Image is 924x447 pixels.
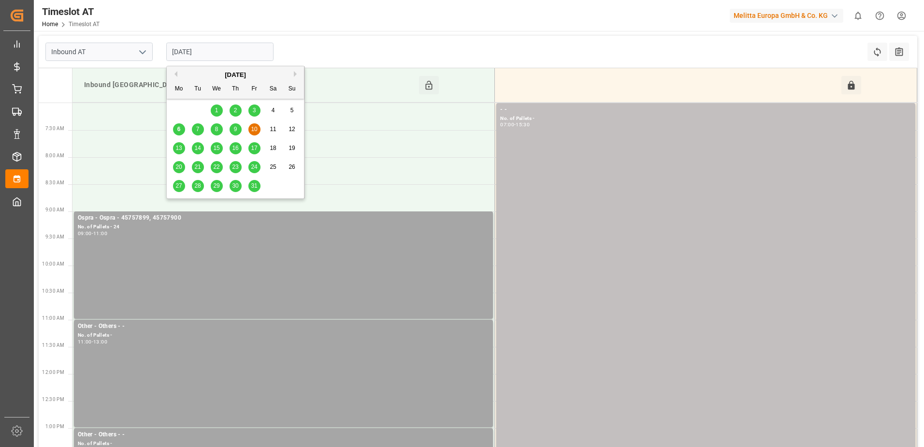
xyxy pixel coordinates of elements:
[248,161,260,173] div: Choose Friday, October 24th, 2025
[211,180,223,192] div: Choose Wednesday, October 29th, 2025
[211,123,223,135] div: Choose Wednesday, October 8th, 2025
[166,43,274,61] input: DD-MM-YYYY
[270,126,276,133] span: 11
[286,161,298,173] div: Choose Sunday, October 26th, 2025
[286,104,298,117] div: Choose Sunday, October 5th, 2025
[267,142,279,154] div: Choose Saturday, October 18th, 2025
[211,161,223,173] div: Choose Wednesday, October 22nd, 2025
[230,142,242,154] div: Choose Thursday, October 16th, 2025
[270,164,276,170] span: 25
[42,315,64,321] span: 11:00 AM
[514,122,516,127] div: -
[92,231,93,236] div: -
[230,83,242,95] div: Th
[45,207,64,212] span: 9:00 AM
[215,107,218,114] span: 1
[173,123,185,135] div: Choose Monday, October 6th, 2025
[42,288,64,294] span: 10:30 AM
[869,5,891,27] button: Help Center
[192,161,204,173] div: Choose Tuesday, October 21st, 2025
[730,6,847,25] button: Melitta Europa GmbH & Co. KG
[213,145,219,151] span: 15
[230,123,242,135] div: Choose Thursday, October 9th, 2025
[78,331,489,340] div: No. of Pallets -
[167,70,304,80] div: [DATE]
[177,126,181,133] span: 6
[173,180,185,192] div: Choose Monday, October 27th, 2025
[248,180,260,192] div: Choose Friday, October 31st, 2025
[175,164,182,170] span: 20
[500,105,911,115] div: - -
[234,126,237,133] span: 9
[730,9,843,23] div: Melitta Europa GmbH & Co. KG
[267,161,279,173] div: Choose Saturday, October 25th, 2025
[45,180,64,185] span: 8:30 AM
[248,104,260,117] div: Choose Friday, October 3rd, 2025
[42,261,64,267] span: 10:00 AM
[248,83,260,95] div: Fr
[290,107,294,114] span: 5
[78,430,489,440] div: Other - Others - -
[248,123,260,135] div: Choose Friday, October 10th, 2025
[78,322,489,331] div: Other - Others - -
[194,164,201,170] span: 21
[78,223,489,231] div: No. of Pallets - 24
[213,182,219,189] span: 29
[45,424,64,429] span: 1:00 PM
[42,343,64,348] span: 11:30 AM
[234,107,237,114] span: 2
[230,180,242,192] div: Choose Thursday, October 30th, 2025
[192,123,204,135] div: Choose Tuesday, October 7th, 2025
[175,182,182,189] span: 27
[170,101,302,195] div: month 2025-10
[211,83,223,95] div: We
[42,397,64,402] span: 12:30 PM
[45,43,153,61] input: Type to search/select
[42,21,58,28] a: Home
[289,126,295,133] span: 12
[45,126,64,131] span: 7:30 AM
[192,142,204,154] div: Choose Tuesday, October 14th, 2025
[270,145,276,151] span: 18
[80,76,419,94] div: Inbound [GEOGRAPHIC_DATA]
[42,4,100,19] div: Timeslot AT
[196,126,200,133] span: 7
[289,145,295,151] span: 19
[42,370,64,375] span: 12:00 PM
[500,122,514,127] div: 07:00
[45,234,64,239] span: 9:30 AM
[251,164,257,170] span: 24
[172,71,177,77] button: Previous Month
[253,107,256,114] span: 3
[92,340,93,344] div: -
[232,164,238,170] span: 23
[286,142,298,154] div: Choose Sunday, October 19th, 2025
[192,83,204,95] div: Tu
[211,104,223,117] div: Choose Wednesday, October 1st, 2025
[272,107,275,114] span: 4
[215,126,218,133] span: 8
[289,164,295,170] span: 26
[230,161,242,173] div: Choose Thursday, October 23rd, 2025
[78,340,92,344] div: 11:00
[248,142,260,154] div: Choose Friday, October 17th, 2025
[173,83,185,95] div: Mo
[251,145,257,151] span: 17
[45,153,64,158] span: 8:00 AM
[847,5,869,27] button: show 0 new notifications
[267,104,279,117] div: Choose Saturday, October 4th, 2025
[516,122,530,127] div: 15:30
[78,213,489,223] div: Ospra - Ospra - 45757899, 45757900
[251,182,257,189] span: 31
[267,123,279,135] div: Choose Saturday, October 11th, 2025
[175,145,182,151] span: 13
[213,164,219,170] span: 22
[286,83,298,95] div: Su
[93,340,107,344] div: 13:00
[500,115,911,123] div: No. of Pallets -
[93,231,107,236] div: 11:00
[232,182,238,189] span: 30
[230,104,242,117] div: Choose Thursday, October 2nd, 2025
[211,142,223,154] div: Choose Wednesday, October 15th, 2025
[267,83,279,95] div: Sa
